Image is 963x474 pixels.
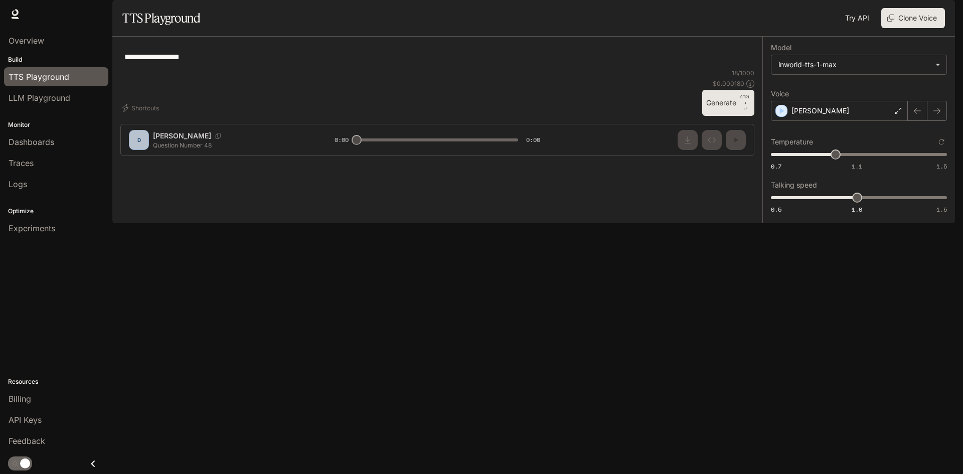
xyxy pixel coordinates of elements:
[881,8,945,28] button: Clone Voice
[852,162,862,171] span: 1.1
[936,205,947,214] span: 1.5
[771,90,789,97] p: Voice
[732,69,754,77] p: 18 / 1000
[740,94,750,112] p: ⏎
[120,100,163,116] button: Shortcuts
[791,106,849,116] p: [PERSON_NAME]
[778,60,930,70] div: inworld-tts-1-max
[771,162,781,171] span: 0.7
[771,44,791,51] p: Model
[771,182,817,189] p: Talking speed
[936,162,947,171] span: 1.5
[702,90,754,116] button: GenerateCTRL +⏎
[713,79,744,88] p: $ 0.000180
[841,8,873,28] a: Try API
[771,205,781,214] span: 0.5
[771,55,946,74] div: inworld-tts-1-max
[122,8,200,28] h1: TTS Playground
[852,205,862,214] span: 1.0
[936,136,947,147] button: Reset to default
[740,94,750,106] p: CTRL +
[771,138,813,145] p: Temperature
